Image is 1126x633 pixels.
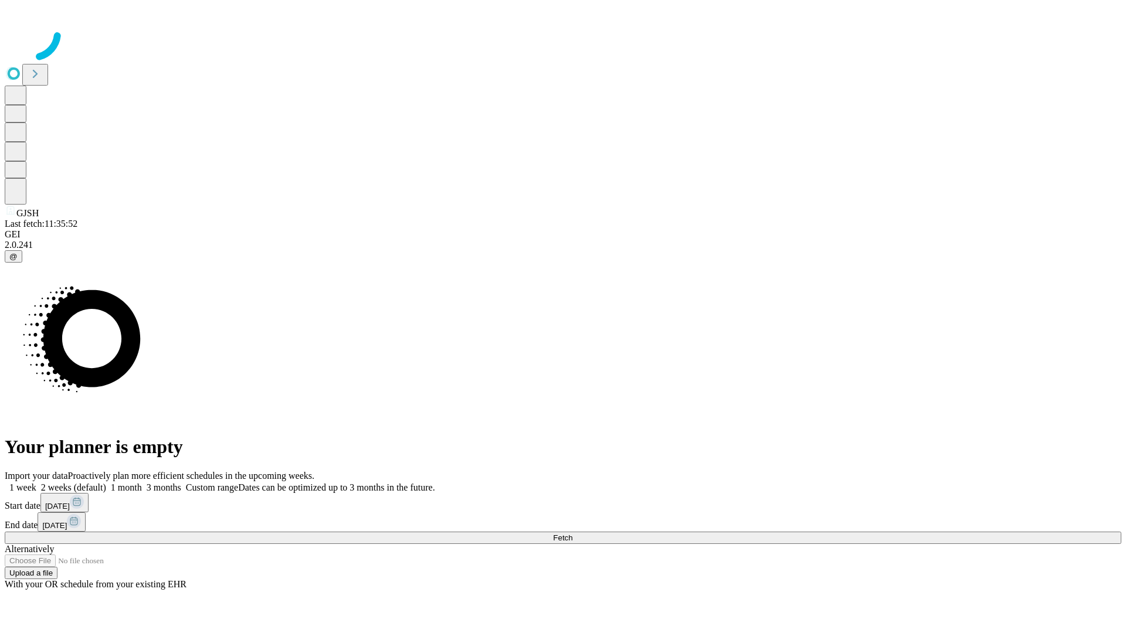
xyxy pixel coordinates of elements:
[5,493,1121,512] div: Start date
[5,512,1121,532] div: End date
[238,482,435,492] span: Dates can be optimized up to 3 months in the future.
[5,436,1121,458] h1: Your planner is empty
[5,532,1121,544] button: Fetch
[5,240,1121,250] div: 2.0.241
[40,493,89,512] button: [DATE]
[9,482,36,492] span: 1 week
[5,250,22,263] button: @
[45,502,70,511] span: [DATE]
[38,512,86,532] button: [DATE]
[5,567,57,579] button: Upload a file
[5,579,186,589] span: With your OR schedule from your existing EHR
[42,521,67,530] span: [DATE]
[553,533,572,542] span: Fetch
[16,208,39,218] span: GJSH
[111,482,142,492] span: 1 month
[147,482,181,492] span: 3 months
[41,482,106,492] span: 2 weeks (default)
[5,229,1121,240] div: GEI
[5,544,54,554] span: Alternatively
[186,482,238,492] span: Custom range
[5,471,68,481] span: Import your data
[5,219,77,229] span: Last fetch: 11:35:52
[9,252,18,261] span: @
[68,471,314,481] span: Proactively plan more efficient schedules in the upcoming weeks.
